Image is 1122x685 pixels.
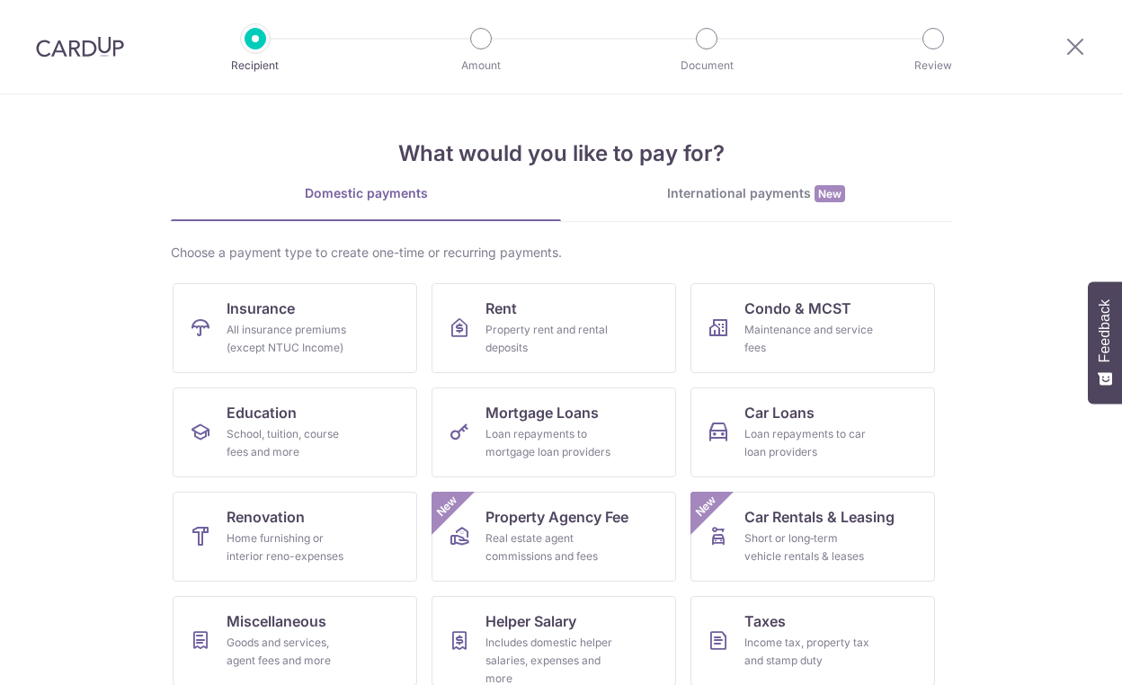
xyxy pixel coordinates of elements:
div: Home furnishing or interior reno-expenses [227,529,356,565]
div: School, tuition, course fees and more [227,425,356,461]
a: Car Rentals & LeasingShort or long‑term vehicle rentals & leasesNew [690,492,935,582]
div: Property rent and rental deposits [485,321,615,357]
button: Feedback - Show survey [1088,281,1122,404]
span: Miscellaneous [227,610,326,632]
a: Condo & MCSTMaintenance and service fees [690,283,935,373]
div: Short or long‑term vehicle rentals & leases [744,529,874,565]
div: International payments [561,184,951,203]
span: New [815,185,845,202]
div: All insurance premiums (except NTUC Income) [227,321,356,357]
span: Helper Salary [485,610,576,632]
span: Car Rentals & Leasing [744,506,895,528]
div: Loan repayments to mortgage loan providers [485,425,615,461]
p: Amount [414,57,548,75]
a: RenovationHome furnishing or interior reno-expenses [173,492,417,582]
span: Rent [485,298,517,319]
img: CardUp [36,36,124,58]
div: Loan repayments to car loan providers [744,425,874,461]
a: RentProperty rent and rental deposits [432,283,676,373]
span: Condo & MCST [744,298,851,319]
span: Mortgage Loans [485,402,599,423]
div: Income tax, property tax and stamp duty [744,634,874,670]
p: Document [640,57,773,75]
a: InsuranceAll insurance premiums (except NTUC Income) [173,283,417,373]
h4: What would you like to pay for? [171,138,951,170]
a: Mortgage LoansLoan repayments to mortgage loan providers [432,387,676,477]
a: Property Agency FeeReal estate agent commissions and feesNew [432,492,676,582]
span: Property Agency Fee [485,506,628,528]
div: Domestic payments [171,184,561,202]
p: Review [867,57,1000,75]
a: Car LoansLoan repayments to car loan providers [690,387,935,477]
div: Choose a payment type to create one-time or recurring payments. [171,244,951,262]
div: Real estate agent commissions and fees [485,529,615,565]
div: Goods and services, agent fees and more [227,634,356,670]
span: New [691,492,721,521]
span: Feedback [1097,299,1113,362]
span: Insurance [227,298,295,319]
span: New [432,492,462,521]
span: Education [227,402,297,423]
a: EducationSchool, tuition, course fees and more [173,387,417,477]
div: Maintenance and service fees [744,321,874,357]
span: Renovation [227,506,305,528]
span: Taxes [744,610,786,632]
p: Recipient [189,57,322,75]
span: Car Loans [744,402,815,423]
